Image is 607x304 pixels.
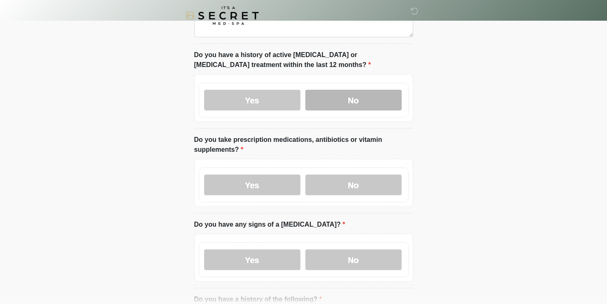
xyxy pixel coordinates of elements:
[305,90,402,110] label: No
[305,175,402,195] label: No
[194,50,413,70] label: Do you have a history of active [MEDICAL_DATA] or [MEDICAL_DATA] treatment within the last 12 mon...
[305,249,402,270] label: No
[194,220,345,230] label: Do you have any signs of a [MEDICAL_DATA]?
[204,175,300,195] label: Yes
[204,90,300,110] label: Yes
[194,135,413,155] label: Do you take prescription medications, antibiotics or vitamin supplements?
[204,249,300,270] label: Yes
[186,6,259,25] img: It's A Secret Med Spa Logo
